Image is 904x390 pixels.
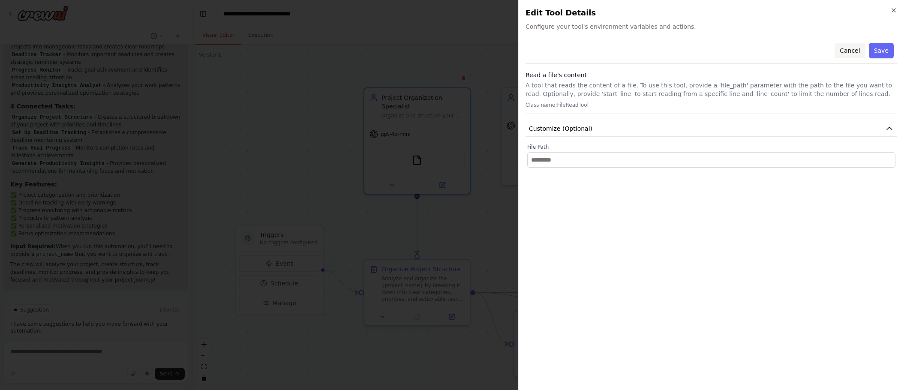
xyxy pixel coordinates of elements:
p: Class name: FileReadTool [526,102,897,108]
span: Customize (Optional) [529,124,592,133]
button: Save [869,43,894,58]
label: File Path [527,144,895,150]
button: Cancel [835,43,865,58]
p: A tool that reads the content of a file. To use this tool, provide a 'file_path' parameter with t... [526,81,897,98]
h3: Read a file's content [526,71,897,79]
h2: Edit Tool Details [526,7,897,19]
button: Customize (Optional) [526,121,897,137]
span: Configure your tool's environment variables and actions. [526,22,897,31]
